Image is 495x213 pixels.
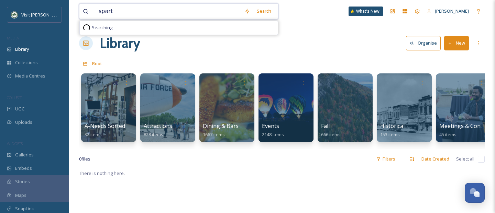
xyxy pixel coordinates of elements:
span: Media Centres [15,73,45,79]
img: Unknown.png [11,11,18,18]
span: Maps [15,192,26,199]
span: Historical [380,122,405,130]
span: SnapLink [15,205,34,212]
span: Events [262,122,279,130]
span: Visit [PERSON_NAME] [21,11,65,18]
span: Searching [92,24,112,31]
span: A-Needs Sorted [85,122,125,130]
span: Select all [456,156,474,162]
span: Galleries [15,152,34,158]
span: 666 items [321,131,341,138]
button: Open Chat [465,183,485,203]
a: [PERSON_NAME] [423,4,472,18]
span: Fall [321,122,330,130]
button: New [444,36,469,50]
span: 32 items [85,131,102,138]
button: Organise [406,36,441,50]
span: [PERSON_NAME] [435,8,469,14]
a: Dining & Bars1667 items [203,123,239,138]
span: Collections [15,59,38,66]
span: 828 items [144,131,163,138]
span: 153 items [380,131,400,138]
span: COLLECT [7,95,22,100]
div: Filters [373,152,399,166]
input: Search your library [95,4,241,19]
span: 0 file s [79,156,90,162]
span: MEDIA [7,35,19,40]
a: Root [92,59,102,68]
span: Attractions [144,122,172,130]
span: There is nothing here. [79,170,125,176]
div: Date Created [418,152,453,166]
span: Dining & Bars [203,122,239,130]
a: A-Needs Sorted32 items [85,123,125,138]
div: Search [253,4,275,18]
a: Library [100,33,140,54]
span: WIDGETS [7,141,23,146]
span: 45 items [439,131,456,138]
a: Organise [406,36,444,50]
a: Fall666 items [321,123,341,138]
a: Attractions828 items [144,123,172,138]
a: Historical153 items [380,123,405,138]
span: Uploads [15,119,32,126]
span: Root [92,60,102,67]
span: Embeds [15,165,32,171]
span: 1667 items [203,131,225,138]
span: Library [15,46,29,52]
a: Events2148 items [262,123,284,138]
span: UGC [15,106,24,112]
a: What's New [349,7,383,16]
span: Stories [15,178,30,185]
span: 2148 items [262,131,284,138]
